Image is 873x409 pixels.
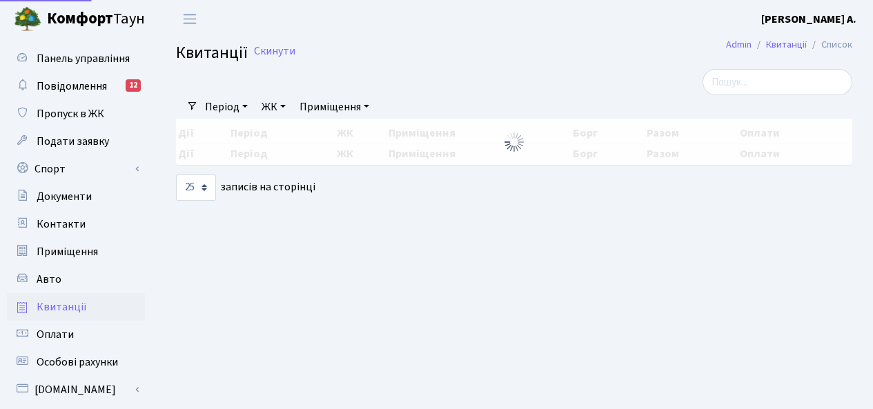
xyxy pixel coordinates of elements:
[703,69,852,95] input: Пошук...
[37,106,104,121] span: Пропуск в ЖК
[7,45,145,72] a: Панель управління
[7,376,145,403] a: [DOMAIN_NAME]
[37,355,118,370] span: Особові рахунки
[503,131,525,153] img: Обробка...
[7,293,145,321] a: Квитанції
[7,155,145,183] a: Спорт
[37,272,61,287] span: Авто
[807,37,852,52] li: Список
[176,174,315,201] label: записів на сторінці
[7,183,145,210] a: Документи
[173,8,207,30] button: Переключити навігацію
[726,37,752,52] a: Admin
[7,72,145,100] a: Повідомлення12
[7,210,145,238] a: Контакти
[705,30,873,59] nav: breadcrumb
[7,321,145,348] a: Оплати
[176,41,248,65] span: Квитанції
[761,11,856,28] a: [PERSON_NAME] А.
[37,299,87,315] span: Квитанції
[37,79,107,94] span: Повідомлення
[14,6,41,33] img: logo.png
[47,8,113,30] b: Комфорт
[37,217,86,232] span: Контакти
[256,95,291,119] a: ЖК
[7,266,145,293] a: Авто
[126,79,141,92] div: 12
[37,134,109,149] span: Подати заявку
[7,238,145,266] a: Приміщення
[47,8,145,31] span: Таун
[37,51,130,66] span: Панель управління
[761,12,856,27] b: [PERSON_NAME] А.
[7,348,145,376] a: Особові рахунки
[7,128,145,155] a: Подати заявку
[254,45,295,58] a: Скинути
[7,100,145,128] a: Пропуск в ЖК
[766,37,807,52] a: Квитанції
[37,189,92,204] span: Документи
[294,95,375,119] a: Приміщення
[176,174,216,201] select: записів на сторінці
[37,327,74,342] span: Оплати
[199,95,253,119] a: Період
[37,244,98,259] span: Приміщення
